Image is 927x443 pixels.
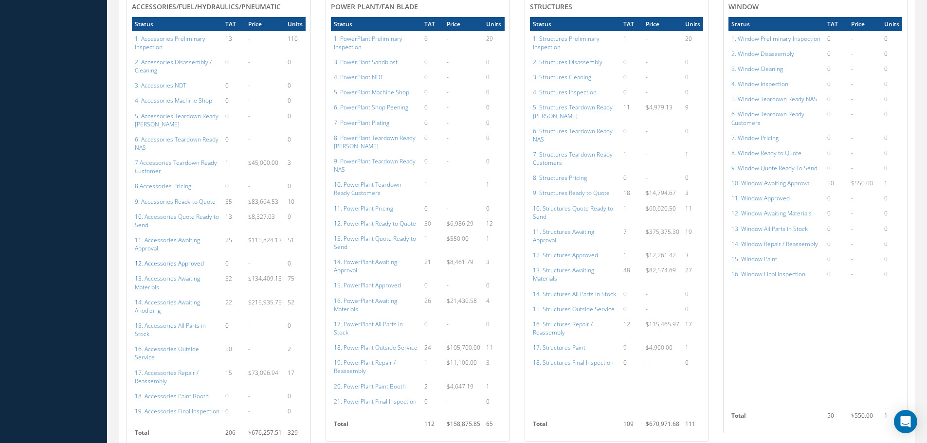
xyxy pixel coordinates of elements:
[222,365,245,389] td: 15
[530,17,620,31] th: Status
[881,76,902,91] td: 0
[620,85,643,100] td: 0
[646,73,648,81] span: -
[682,355,703,370] td: 0
[447,35,449,43] span: -
[824,76,848,91] td: 0
[334,382,406,390] a: 20. PowerPlant Paint Booth
[824,160,848,176] td: 0
[222,341,245,365] td: 50
[533,343,585,352] a: 17. Structures Paint
[824,251,848,266] td: 0
[620,124,643,147] td: 0
[731,255,777,263] a: 15. Window Paint
[646,189,676,197] span: $14,794.67
[620,100,643,123] td: 11
[447,297,477,305] span: $21,430.58
[620,70,643,85] td: 0
[824,176,848,191] td: 50
[222,132,245,155] td: 0
[881,221,902,236] td: 0
[334,119,389,127] a: 7. PowerPlant Plating
[682,100,703,123] td: 9
[731,95,817,103] a: 5. Window Teardown Ready NAS
[533,251,598,259] a: 12. Structures Approved
[533,358,614,367] a: 18. Structures Final Inspection
[135,135,218,152] a: 6. Accessories Teardown Ready NAS
[483,201,504,216] td: 0
[135,35,205,51] a: 1. Accessories Preliminary Inspection
[851,164,853,172] span: -
[646,266,676,274] span: $82,574.69
[682,224,703,248] td: 19
[447,180,449,189] span: -
[620,340,643,355] td: 9
[248,112,250,120] span: -
[334,281,401,289] a: 15. PowerPlant Approved
[530,3,704,11] h4: Structures
[248,81,250,89] span: -
[483,317,504,340] td: 0
[135,81,186,89] a: 3. Accessories NDT
[483,54,504,70] td: 0
[646,103,673,111] span: $4,979.13
[646,127,648,135] span: -
[731,35,820,43] a: 1. Window Preliminary Inspection
[334,219,416,228] a: 12. PowerPlant Ready to Quote
[447,103,449,111] span: -
[881,106,902,130] td: 0
[421,216,444,231] td: 30
[135,58,212,74] a: 2. Accessories Disassembly / Cleaning
[222,256,245,271] td: 0
[334,343,418,352] a: 18. PowerPlant Outside Service
[682,124,703,147] td: 0
[447,234,469,243] span: $550.00
[851,50,853,58] span: -
[881,46,902,61] td: 0
[682,201,703,224] td: 11
[533,204,613,221] a: 10. Structures Quote Ready to Send
[421,340,444,355] td: 24
[824,31,848,46] td: 0
[620,263,643,286] td: 48
[646,290,648,298] span: -
[135,407,219,415] a: 19. Accessories Final Inspection
[334,358,396,375] a: 19. PowerPlant Repair / Reassembly
[851,179,873,187] span: $550.00
[447,343,480,352] span: $105,700.00
[483,293,504,317] td: 4
[421,293,444,317] td: 26
[881,61,902,76] td: 0
[646,358,648,367] span: -
[731,50,794,58] a: 2. Window Disassembly
[731,110,804,126] a: 6. Window Teardown Ready Customers
[646,150,648,159] span: -
[620,355,643,370] td: 0
[646,320,679,328] span: $115,465.97
[447,134,449,142] span: -
[421,70,444,85] td: 0
[682,248,703,263] td: 3
[447,88,449,96] span: -
[533,127,613,143] a: 6. Structures Teardown Ready NAS
[824,266,848,282] td: 0
[248,345,250,353] span: -
[682,17,703,31] th: Units
[824,61,848,76] td: 0
[682,185,703,200] td: 3
[646,305,648,313] span: -
[222,155,245,178] td: 1
[731,179,811,187] a: 10. Window Awaiting Approval
[483,70,504,85] td: 0
[421,54,444,70] td: 0
[646,251,676,259] span: $12,261.42
[222,108,245,132] td: 0
[881,191,902,206] td: 0
[285,78,306,93] td: 0
[533,189,610,197] a: 9. Structures Ready to Quote
[447,358,477,367] span: $11,100.00
[620,201,643,224] td: 1
[135,392,209,400] a: 18. Accessories Paint Booth
[135,159,217,175] a: 7.Accessories Teardown Ready Customer
[881,176,902,191] td: 1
